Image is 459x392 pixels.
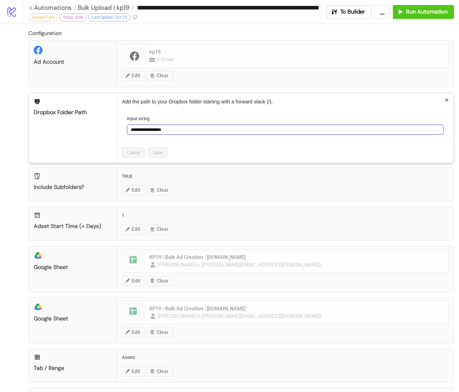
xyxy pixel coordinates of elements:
button: Cancel [122,148,145,158]
p: Add the path to your Dropbox folder starting with a forward slack (/). [122,98,449,106]
span: To Builder [340,8,365,15]
input: Input string [127,125,444,135]
label: Input string [127,115,154,122]
div: Stage: Beta [60,13,87,21]
span: close [445,98,449,102]
button: ... [374,5,390,19]
div: Dropbox Folder Path [34,109,112,116]
button: To Builder [327,5,372,19]
span: Bulk Upload | kp19 [76,3,129,12]
h2: Configuration [28,29,454,37]
a: Bulk Upload | kp19 [76,4,134,11]
button: Run Automation [393,5,454,19]
button: Save [148,148,167,158]
span: Run Automation [406,8,448,15]
a: < Automations [29,4,76,11]
div: Last Update: Oct-15 [88,13,130,21]
div: Budget Type [29,13,58,21]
